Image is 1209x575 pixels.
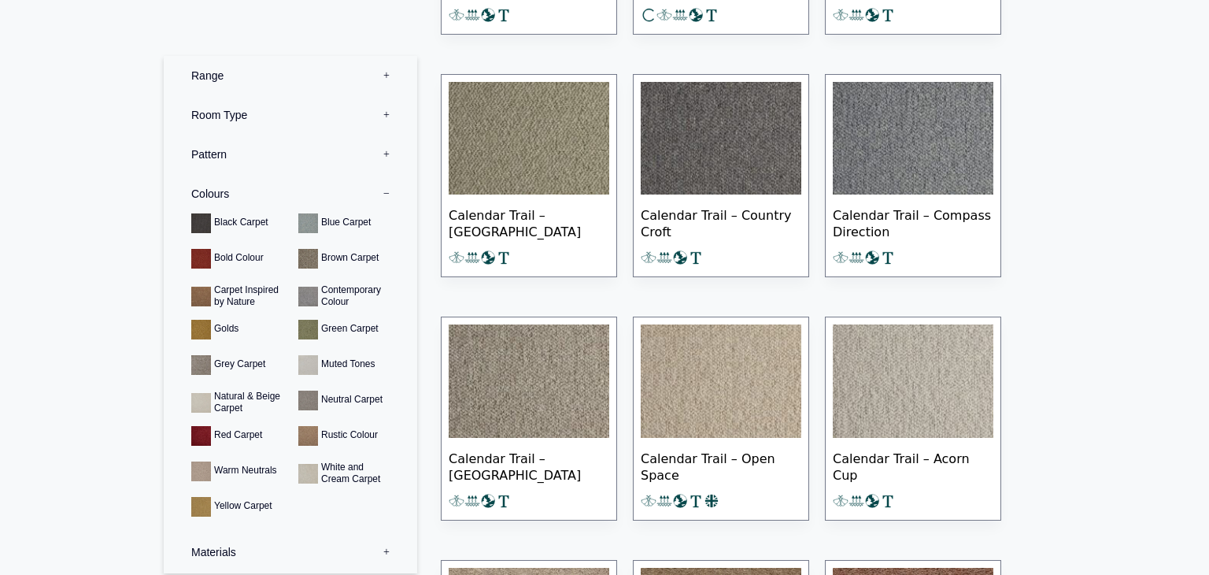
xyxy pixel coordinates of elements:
span: Calendar Trail – Acorn Cup [833,438,993,493]
a: Calendar Trail – [GEOGRAPHIC_DATA] [441,74,617,278]
span: Calendar Trail – [GEOGRAPHIC_DATA] [449,438,609,493]
a: Calendar Trail – Country Croft [633,74,809,278]
span: Calendar Trail – Country Croft [641,195,801,250]
a: Calendar Trail – Open Space [633,317,809,521]
label: Colours [176,173,405,213]
label: Pattern [176,134,405,173]
span: Calendar Trail – Open Space [641,438,801,493]
label: Room Type [176,95,405,134]
span: Calendar Trail – Compass Direction [833,195,993,250]
span: Calendar Trail – [GEOGRAPHIC_DATA] [449,195,609,250]
a: Calendar Trail – Compass Direction [825,74,1001,278]
a: Calendar Trail – Acorn Cup [825,317,1001,521]
a: Calendar Trail – [GEOGRAPHIC_DATA] [441,317,617,521]
label: Materials [176,532,405,571]
label: Range [176,55,405,95]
